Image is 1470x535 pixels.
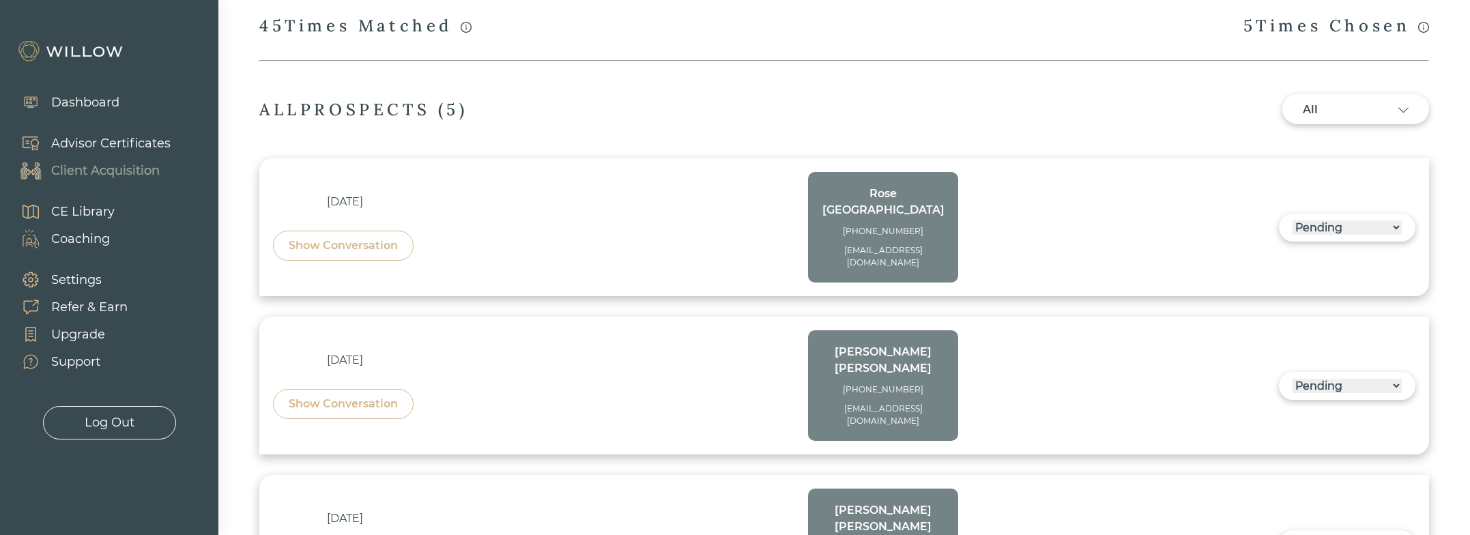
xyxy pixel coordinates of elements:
[822,186,945,218] div: Rose [GEOGRAPHIC_DATA]
[7,89,119,116] a: Dashboard
[7,321,128,348] a: Upgrade
[1243,15,1429,38] div: 5 Times Chosen
[822,384,945,396] div: [PHONE_NUMBER]
[51,134,171,153] div: Advisor Certificates
[51,93,119,112] div: Dashboard
[1303,102,1357,118] div: All
[289,237,398,254] div: Show Conversation
[822,244,945,269] div: [EMAIL_ADDRESS][DOMAIN_NAME]
[51,326,105,344] div: Upgrade
[1418,22,1429,33] span: info-circle
[822,225,945,237] div: [PHONE_NUMBER]
[7,293,128,321] a: Refer & Earn
[51,298,128,317] div: Refer & Earn
[273,510,417,527] div: [DATE]
[7,130,171,157] a: Advisor Certificates
[7,198,115,225] a: CE Library
[289,396,398,412] div: Show Conversation
[51,271,102,289] div: Settings
[51,162,160,180] div: Client Acquisition
[51,353,100,371] div: Support
[461,22,472,33] span: info-circle
[273,194,417,210] div: [DATE]
[85,414,134,432] div: Log Out
[7,157,171,184] a: Client Acquisition
[7,266,128,293] a: Settings
[273,352,417,368] div: [DATE]
[7,225,115,252] a: Coaching
[17,40,126,62] img: Willow
[259,15,472,38] div: 45 Times Matched
[51,203,115,221] div: CE Library
[51,230,110,248] div: Coaching
[822,344,945,377] div: [PERSON_NAME] [PERSON_NAME]
[822,502,945,535] div: [PERSON_NAME] [PERSON_NAME]
[822,403,945,427] div: [EMAIL_ADDRESS][DOMAIN_NAME]
[259,99,468,120] div: ALL PROSPECTS ( 5 )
